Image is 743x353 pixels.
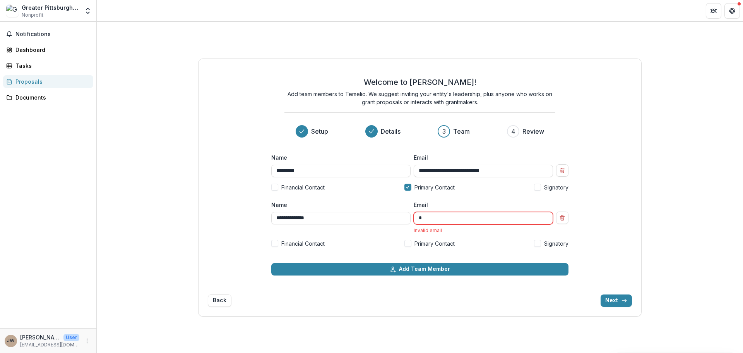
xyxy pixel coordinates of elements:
button: Back [208,294,231,307]
button: Add Team Member [271,263,568,276]
span: Financial Contact [281,183,325,191]
div: Greater Pittsburgh Arts Council [22,3,79,12]
span: Notifications [15,31,90,38]
span: Signatory [544,239,568,248]
a: Dashboard [3,43,93,56]
p: [PERSON_NAME] [20,333,60,341]
h2: Welcome to [PERSON_NAME]! [364,77,476,87]
h3: Setup [311,127,328,136]
a: Proposals [3,75,93,88]
span: Primary Contact [414,239,455,248]
a: Tasks [3,59,93,72]
div: Proposals [15,77,87,86]
img: Greater Pittsburgh Arts Council [6,5,19,17]
button: Next [601,294,632,307]
span: Signatory [544,183,568,191]
div: Invalid email [414,227,553,233]
button: More [82,336,92,346]
label: Name [271,201,406,209]
button: Partners [706,3,721,19]
div: Documents [15,93,87,102]
h3: Details [381,127,401,136]
button: Get Help [724,3,740,19]
div: 4 [511,127,515,136]
h3: Review [522,127,544,136]
div: Tasks [15,62,87,70]
label: Email [414,153,548,162]
div: 3 [442,127,446,136]
span: Primary Contact [414,183,455,191]
p: User [63,334,79,341]
label: Email [414,201,548,209]
button: Remove team member [556,164,568,177]
div: John Watt [7,338,15,343]
h3: Team [453,127,470,136]
button: Remove team member [556,212,568,224]
span: Financial Contact [281,239,325,248]
div: Progress [296,125,544,138]
span: Nonprofit [22,12,43,19]
div: Dashboard [15,46,87,54]
button: Notifications [3,28,93,40]
button: Open entity switcher [82,3,93,19]
p: [EMAIL_ADDRESS][DOMAIN_NAME] [20,341,79,348]
p: Add team members to Temelio. We suggest inviting your entity's leadership, plus anyone who works ... [284,90,555,106]
a: Documents [3,91,93,104]
label: Name [271,153,406,162]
